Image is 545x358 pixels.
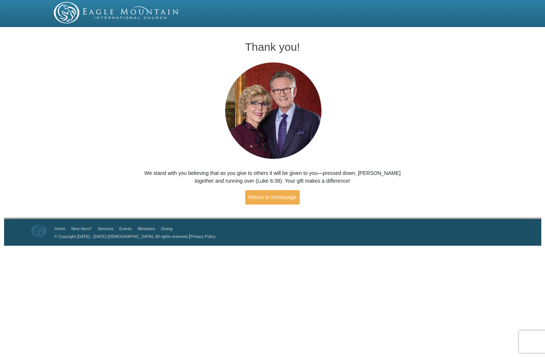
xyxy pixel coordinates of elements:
[245,190,300,205] a: Return to Homepage
[140,169,405,185] p: We stand with you believing that as you give to others it will be given to you—pressed down, [PER...
[98,226,113,231] a: Services
[71,226,92,231] a: New Here?
[54,2,179,23] img: EMIC
[32,225,46,237] img: Eagle Mountain International Church
[119,226,132,231] a: Events
[138,226,155,231] a: Ministries
[52,232,216,240] p: |
[161,226,173,231] a: Giving
[140,41,405,53] h1: Thank you!
[190,234,216,239] a: Privacy Policy
[55,226,65,231] a: Home
[54,234,189,239] a: © Copyright [DATE] - [DATE] [DEMOGRAPHIC_DATA]. All rights reserved.
[218,60,327,162] img: Pastors George and Terri Pearsons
